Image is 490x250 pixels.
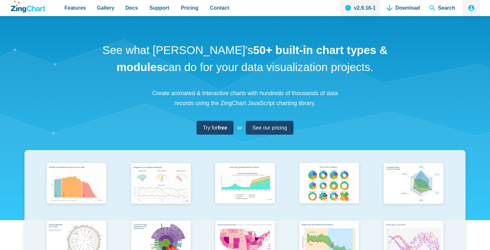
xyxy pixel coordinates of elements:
a: Area Chart (Displays Nodes on Hover) [203,160,287,218]
a: Animated Radar Chart ft. Pet Data [371,160,456,218]
img: Pie Transform Options [295,160,363,208]
h1: See what [PERSON_NAME]'s can do for your data visualization projects. [100,42,390,76]
p: Create animated & interactive charts with hundreds of thousands of data records using the ZingCha... [149,88,342,108]
a: ZingChart Logo. Click to return to the homepage [11,1,47,13]
a: Population Distribution by Age Group in 2052 [34,160,119,218]
span: Features [64,4,86,12]
strong: 50+ built-in chart types & modules [117,44,388,73]
img: Responsive Live Update Dashboard [127,160,195,208]
a: See our pricing [246,121,293,135]
span: Contact [210,4,229,12]
a: Responsive Live Update Dashboard [119,160,203,218]
img: Area Chart (Displays Nodes on Hover) [211,160,279,208]
span: or [237,123,242,132]
a: Pie Transform Options [287,160,371,218]
span: Docs [125,4,138,12]
strong: free [218,125,227,130]
span: Try for [203,123,227,132]
img: Animated Radar Chart ft. Pet Data [380,160,447,208]
span: See our pricing [252,123,287,132]
span: Support [149,4,169,12]
span: Gallery [97,4,114,12]
img: Population Distribution by Age Group in 2052 [43,160,110,208]
span: Pricing [181,4,198,12]
a: Try forfree [197,121,234,135]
